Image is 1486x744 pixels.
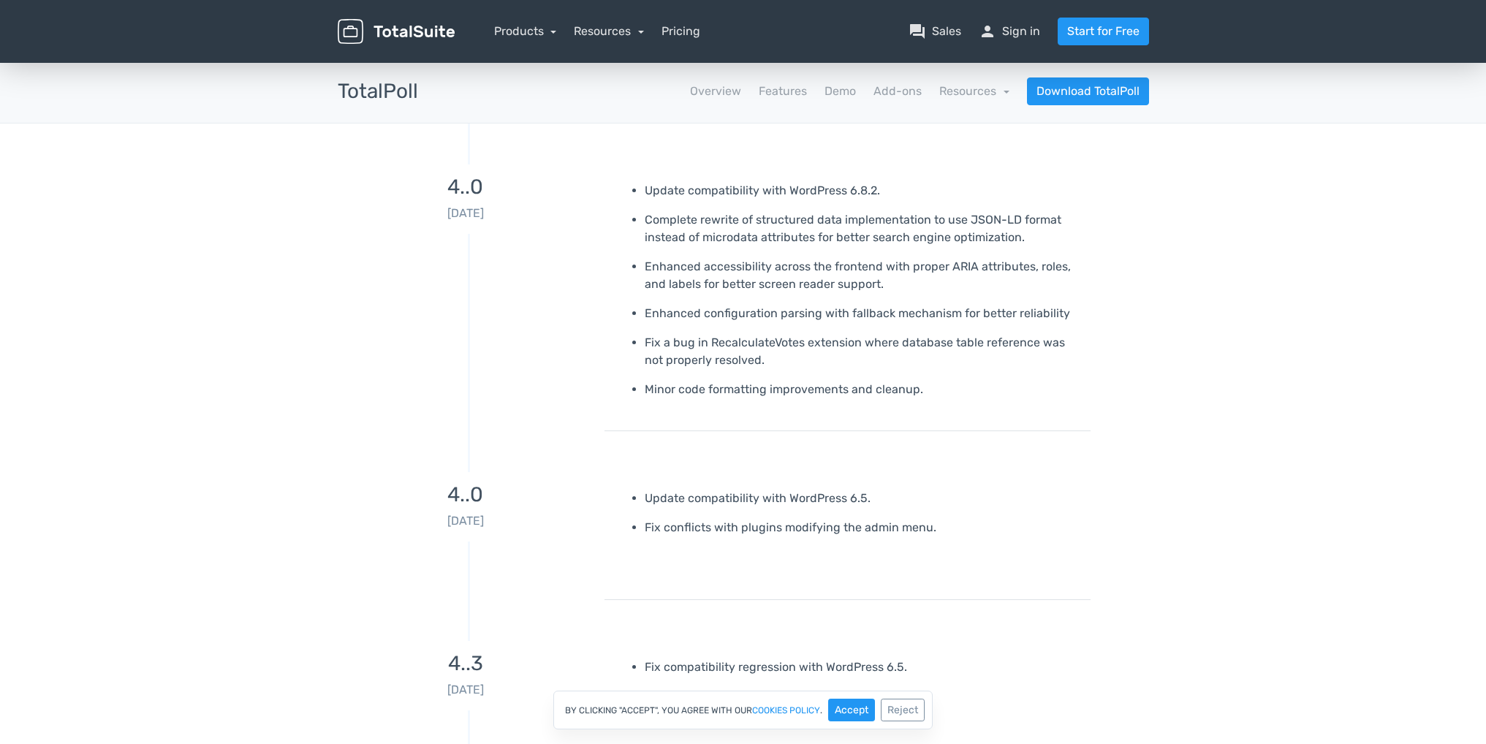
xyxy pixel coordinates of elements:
h3: 4..0 [338,484,594,506]
a: Products [494,24,557,38]
a: Pricing [662,23,700,40]
a: Resources [939,84,1009,98]
p: Complete rewrite of structured data implementation to use JSON-LD format instead of microdata att... [645,211,1080,246]
a: Resources [574,24,644,38]
button: Reject [881,699,925,721]
a: Demo [824,83,856,100]
span: person [979,23,996,40]
a: Features [759,83,807,100]
p: Update compatibility with WordPress 6.5. [645,490,1080,507]
a: Overview [690,83,741,100]
p: Enhanced accessibility across the frontend with proper ARIA attributes, roles, and labels for bet... [645,258,1080,293]
h3: 4..3 [338,653,594,675]
p: [DATE] [338,512,594,530]
div: By clicking "Accept", you agree with our . [553,691,933,729]
p: [DATE] [338,681,594,699]
p: Fix compatibility regression with WordPress 6.5. [645,658,1080,676]
p: Enhanced configuration parsing with fallback mechanism for better reliability [645,305,1080,322]
a: question_answerSales [909,23,961,40]
p: [DATE] [338,205,594,222]
button: Accept [828,699,875,721]
a: Download TotalPoll [1027,77,1149,105]
p: Minor code formatting improvements and cleanup. [645,381,1080,398]
a: Start for Free [1058,18,1149,45]
p: Fix conflicts with plugins modifying the admin menu. [645,519,1080,536]
a: Add-ons [873,83,922,100]
img: TotalSuite for WordPress [338,19,455,45]
a: personSign in [979,23,1040,40]
p: Update compatibility with WordPress 6.8.2. [645,182,1080,200]
p: Fix a bug in RecalculateVotes extension where database table reference was not properly resolved. [645,334,1080,369]
h3: TotalPoll [338,80,418,103]
h3: 4..0 [338,176,594,199]
a: cookies policy [752,706,820,715]
span: question_answer [909,23,926,40]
